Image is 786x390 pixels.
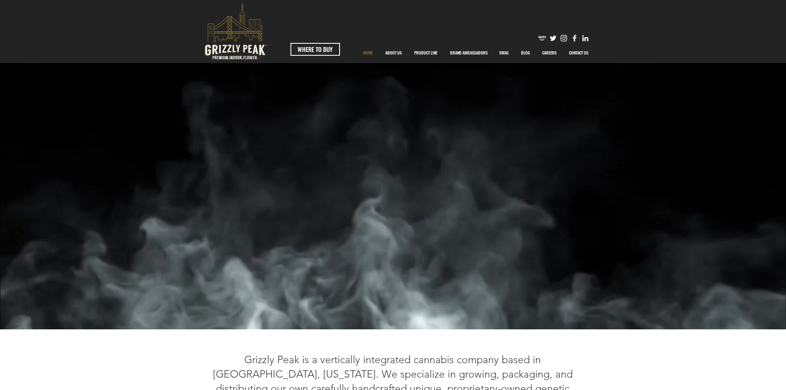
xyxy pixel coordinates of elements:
[446,43,492,63] p: BRAND AMBASSADORS
[517,43,534,63] p: BLOG
[379,43,408,63] a: ABOUT US
[357,43,595,63] nav: Site
[515,43,536,63] a: BLOG
[538,34,590,43] ul: Social Bar
[493,43,515,63] a: SWAG
[570,34,579,43] img: Facebook
[205,3,267,59] svg: premium-indoor-flower
[581,34,590,43] img: Likedin
[563,43,595,63] a: CONTACT US
[495,43,513,63] p: SWAG
[408,43,444,63] a: PRODUCT LINE
[538,43,561,63] p: CAREERS
[297,45,333,54] span: WHERE TO BUY
[359,43,377,63] p: HOME
[290,43,340,56] a: WHERE TO BUY
[410,43,441,63] p: PRODUCT LINE
[549,34,557,43] img: Twitter
[538,34,547,43] img: weedmaps
[381,43,406,63] p: ABOUT US
[559,34,568,43] img: Instagram
[565,43,592,63] p: CONTACT US
[357,43,379,63] a: HOME
[536,43,563,63] a: CAREERS
[444,43,493,63] div: BRAND AMBASSADORS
